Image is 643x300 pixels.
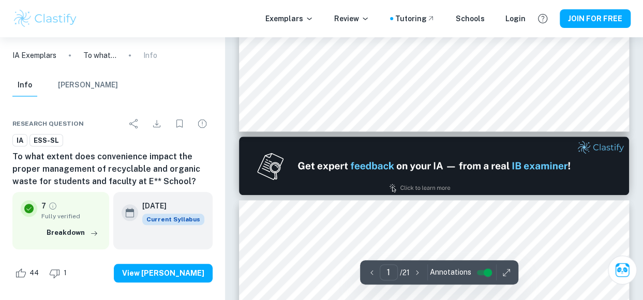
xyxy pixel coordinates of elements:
[456,13,485,24] a: Schools
[505,13,526,24] a: Login
[58,74,118,97] button: [PERSON_NAME]
[142,214,204,225] span: Current Syllabus
[239,137,630,195] img: Ad
[12,265,44,281] div: Like
[24,268,44,278] span: 44
[560,9,631,28] button: JOIN FOR FREE
[430,267,471,278] span: Annotations
[334,13,369,24] p: Review
[169,113,190,134] div: Bookmark
[58,268,72,278] span: 1
[400,267,410,278] p: / 21
[142,214,204,225] div: This exemplar is based on the current syllabus. Feel free to refer to it for inspiration/ideas wh...
[30,136,63,146] span: ESS-SL
[44,225,101,241] button: Breakdown
[146,113,167,134] div: Download
[608,256,637,284] button: Ask Clai
[395,13,435,24] a: Tutoring
[142,200,196,212] h6: [DATE]
[41,212,101,221] span: Fully verified
[265,13,313,24] p: Exemplars
[12,50,56,61] a: IA Exemplars
[13,136,27,146] span: IA
[12,134,27,147] a: IA
[114,264,213,282] button: View [PERSON_NAME]
[48,201,57,211] a: Grade fully verified
[12,74,37,97] button: Info
[534,10,551,27] button: Help and Feedback
[12,119,84,128] span: Research question
[12,8,78,29] img: Clastify logo
[29,134,63,147] a: ESS-SL
[83,50,116,61] p: To what extent does convenience impact the proper management of recyclable and organic waste for ...
[143,50,157,61] p: Info
[12,151,213,188] h6: To what extent does convenience impact the proper management of recyclable and organic waste for ...
[124,113,144,134] div: Share
[41,200,46,212] p: 7
[192,113,213,134] div: Report issue
[47,265,72,281] div: Dislike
